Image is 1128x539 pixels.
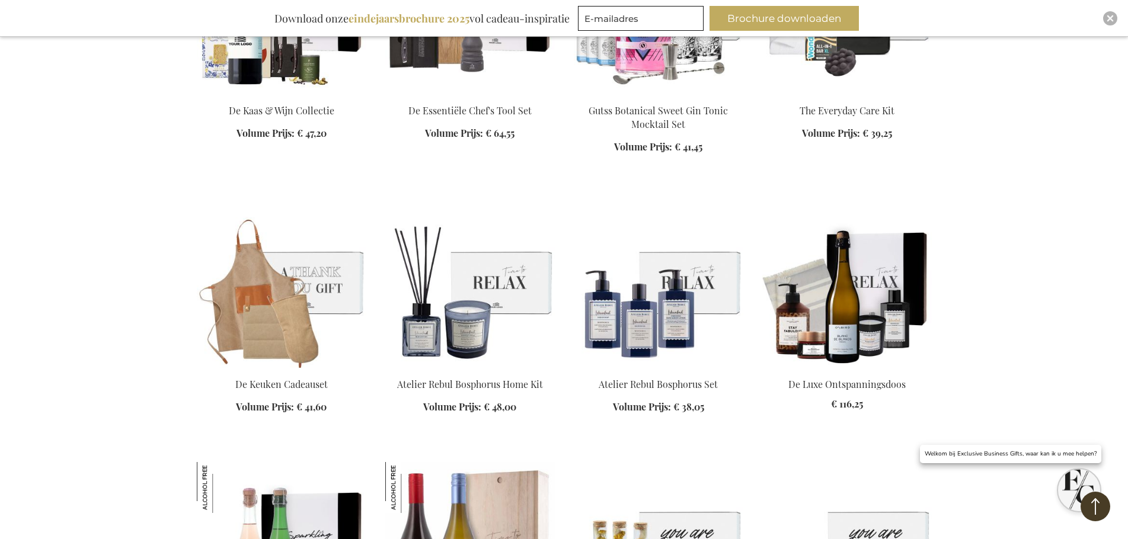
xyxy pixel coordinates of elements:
img: Divin Alcoholvrij Wijn Duo [385,462,436,513]
a: Atelier Rebul Bosphorus Set [574,363,743,374]
span: € 38,05 [673,400,704,413]
span: Volume Prijs: [614,140,672,153]
span: € 39,25 [862,127,892,139]
img: Divin Alcoholvrije Bruisende Set [197,462,248,513]
a: De Kaas & Wijn Collectie [197,89,366,101]
a: De Kaas & Wijn Collectie [229,104,334,117]
a: The Everyday Care Kit [762,89,932,101]
b: eindejaarsbrochure 2025 [349,11,469,25]
img: Atelier Rebul Bosphorus Home Kit [385,202,555,368]
span: € 41,60 [296,400,327,413]
a: Volume Prijs: € 38,05 [613,400,704,414]
span: Volume Prijs: [802,127,860,139]
img: Atelier Rebul Bosphorus Set [574,202,743,368]
a: De Luxe Ontspanningsdoos [762,363,932,374]
a: Atelier Rebul Bosphorus Home Kit [397,378,543,390]
a: Volume Prijs: € 39,25 [802,127,892,140]
span: Volume Prijs: [236,400,294,413]
img: Close [1107,15,1114,22]
span: Volume Prijs: [237,127,295,139]
span: € 116,25 [831,397,863,410]
a: Volume Prijs: € 41,45 [614,140,702,154]
span: € 41,45 [675,140,702,153]
span: € 64,55 [485,127,515,139]
input: E-mailadres [578,6,704,31]
a: Gutss Botanical Sweet Gin Tonic Mocktail Set Gutss Botanical Sweet Gin Tonic Mocktail Set [574,89,743,101]
div: Close [1103,11,1117,25]
a: Volume Prijs: € 48,00 [423,400,516,414]
a: The Everyday Care Kit [800,104,894,117]
a: Gutss Botanical Sweet Gin Tonic Mocktail Set [589,104,728,130]
a: Volume Prijs: € 41,60 [236,400,327,414]
span: Volume Prijs: [425,127,483,139]
a: Atelier Rebul Bosphorus Home Kit [385,363,555,374]
form: marketing offers and promotions [578,6,707,34]
div: Download onze vol cadeau-inspiratie [269,6,575,31]
a: The Kitchen Gift Set [197,363,366,374]
span: € 48,00 [484,400,516,413]
span: Volume Prijs: [423,400,481,413]
img: De Luxe Ontspanningsdoos [762,202,932,368]
a: De Essentiële Chef's Tool Set [385,89,555,101]
button: Brochure downloaden [710,6,859,31]
a: Volume Prijs: € 47,20 [237,127,327,140]
a: Volume Prijs: € 64,55 [425,127,515,140]
span: Volume Prijs: [613,400,671,413]
a: De Luxe Ontspanningsdoos [788,378,906,390]
a: De Keuken Cadeauset [235,378,328,390]
a: De Essentiële Chef's Tool Set [408,104,532,117]
img: The Kitchen Gift Set [197,202,366,368]
span: € 47,20 [297,127,327,139]
a: Atelier Rebul Bosphorus Set [599,378,718,390]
